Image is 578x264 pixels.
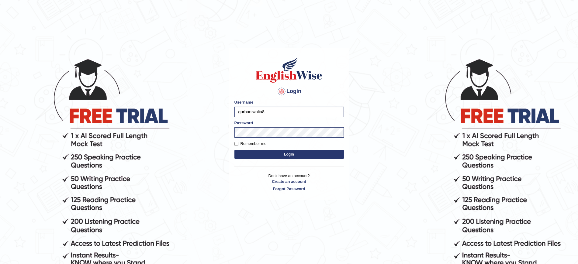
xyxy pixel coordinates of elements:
input: Remember me [234,142,238,146]
h4: Login [234,87,344,96]
label: Password [234,120,253,126]
label: Username [234,99,254,105]
button: Login [234,150,344,159]
a: Create an account [234,179,344,184]
label: Remember me [234,141,267,147]
a: Forgot Password [234,186,344,192]
p: Don't have an account? [234,173,344,192]
img: Logo of English Wise sign in for intelligent practice with AI [254,56,324,84]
